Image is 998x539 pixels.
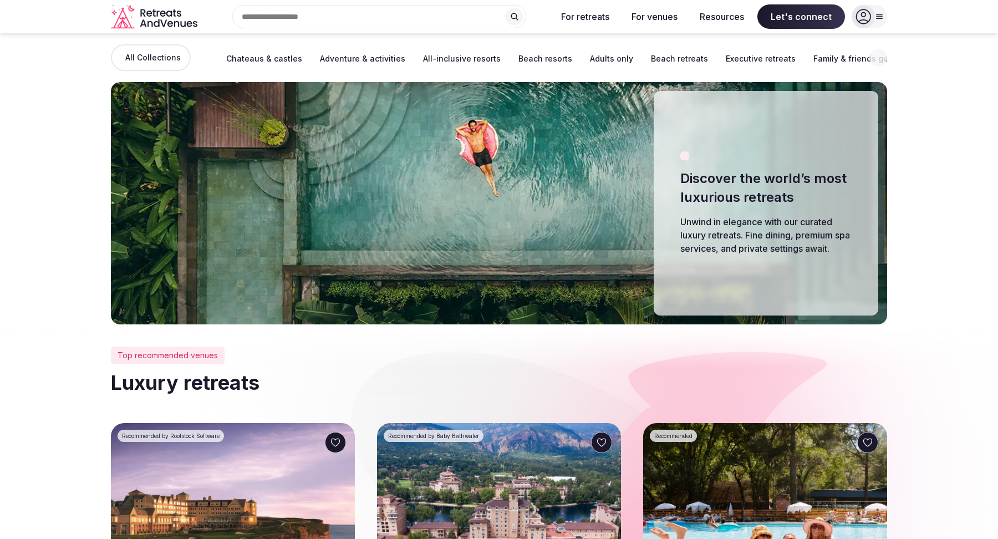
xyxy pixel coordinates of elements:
p: Unwind in elegance with our curated luxury retreats. Fine dining, premium spa services, and priva... [680,215,852,255]
div: Top recommended venues [111,347,225,364]
a: Beach retreats [651,49,708,64]
a: All Collections [111,44,191,71]
span: Recommended by Rootstock Software [122,432,220,440]
div: Recommended [650,430,697,442]
span: Recommended by Baby Bathwater [388,432,479,440]
a: Visit the homepage [111,4,200,29]
a: Beach resorts [518,49,572,64]
span: All-inclusive resorts [423,53,501,64]
span: Beach resorts [518,53,572,64]
div: Recommended by Baby Bathwater [384,430,483,442]
a: Executive retreats [726,49,796,64]
h2: Luxury retreats [111,369,887,396]
span: Recommended [654,432,693,440]
button: For retreats [552,4,618,29]
span: All Collections [125,52,181,63]
span: Executive retreats [726,53,796,64]
img: Luxury retreats [111,82,887,324]
a: All-inclusive resorts [423,49,501,64]
svg: Retreats and Venues company logo [111,4,200,29]
span: Let's connect [757,4,845,29]
span: Chateaus & castles [226,53,302,64]
a: Chateaus & castles [226,49,302,64]
span: Family & friends getaways [813,53,916,64]
a: Adults only [590,49,633,64]
div: Recommended by Rootstock Software [118,430,224,442]
a: Family & friends getaways [813,49,916,64]
span: Adults only [590,53,633,64]
a: Adventure & activities [320,49,405,64]
button: Resources [691,4,753,29]
button: For venues [623,4,686,29]
h1: Discover the world’s most luxurious retreats [680,169,852,206]
span: Beach retreats [651,53,708,64]
span: Adventure & activities [320,53,405,64]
